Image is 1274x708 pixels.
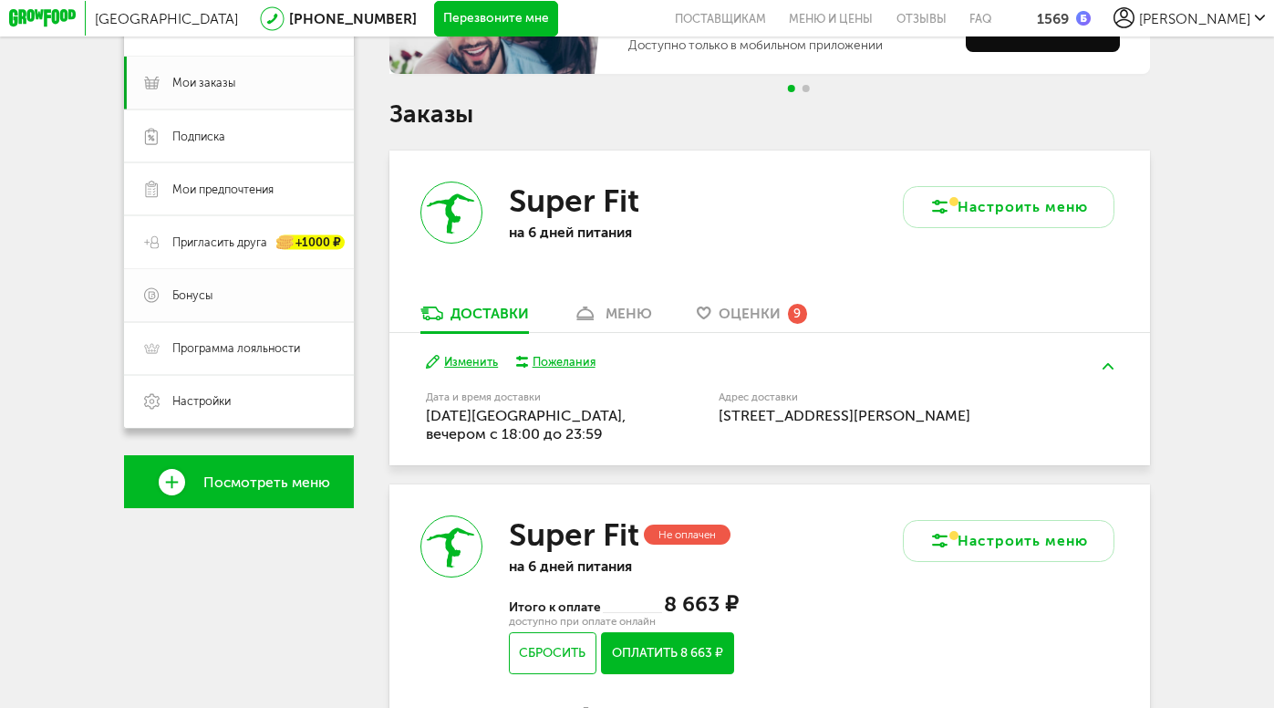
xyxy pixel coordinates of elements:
[172,182,274,197] span: Мои предпочтения
[719,407,970,424] span: [STREET_ADDRESS][PERSON_NAME]
[564,304,661,332] a: меню
[172,129,225,144] span: Подписка
[289,10,417,27] a: [PHONE_NUMBER]
[426,392,628,402] label: Дата и время доставки
[451,305,529,322] div: Доставки
[124,215,354,268] a: Пригласить друга +1000 ₽
[628,36,952,54] div: Доступно только в мобильном приложении
[124,57,354,109] a: Мои заказы
[172,393,231,409] span: Настройки
[509,515,639,554] h3: Super Fit
[172,287,212,303] span: Бонусы
[509,224,739,241] p: на 6 дней питания
[601,632,735,674] button: Оплатить 8 663 ₽
[516,354,596,370] button: Пожелания
[1037,10,1069,27] div: 1569
[172,75,235,90] span: Мои заказы
[788,304,808,324] div: 9
[426,407,626,443] span: [DATE][GEOGRAPHIC_DATA], вечером c 18:00 до 23:59
[688,304,816,332] a: Оценки 9
[509,599,603,615] span: Итого к оплате
[606,305,652,322] div: меню
[802,85,809,92] span: Go to slide 2
[95,10,238,27] span: [GEOGRAPHIC_DATA]
[1103,363,1113,370] img: arrow-up-green.5eb5f82.svg
[1139,10,1250,27] span: [PERSON_NAME]
[719,392,1049,402] label: Адрес доставки
[509,632,596,674] button: Сбросить
[411,304,537,332] a: Доставки
[172,234,267,250] span: Пригласить друга
[124,269,354,322] a: Бонусы
[664,591,739,617] span: 8 663 ₽
[203,474,330,491] span: Посмотреть меню
[903,186,1115,229] button: Настроить меню
[124,162,354,215] a: Мои предпочтения
[124,322,354,375] a: Программа лояльности
[172,340,300,356] span: Программа лояльности
[124,109,354,162] a: Подписка
[389,102,1150,125] h1: Заказы
[434,1,558,36] button: Перезвоните мне
[509,182,639,220] h3: Super Fit
[124,375,354,428] a: Настройки
[903,520,1115,563] button: Настроить меню
[719,305,781,322] span: Оценки
[644,525,731,545] div: Не оплачен
[788,85,795,92] span: Go to slide 1
[426,354,498,370] button: Изменить
[1076,11,1091,26] img: bonus_b.cdccf46.png
[509,617,739,626] div: доступно при оплате онлайн
[277,234,345,249] div: +1000 ₽
[509,557,739,575] p: на 6 дней питания
[124,455,354,508] a: Посмотреть меню
[533,354,596,370] div: Пожелания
